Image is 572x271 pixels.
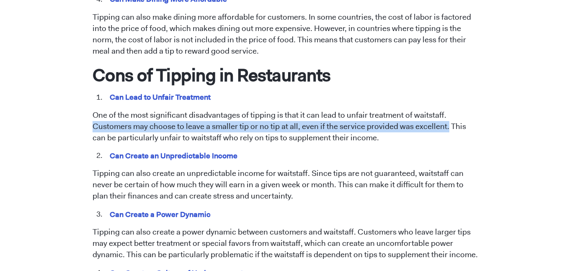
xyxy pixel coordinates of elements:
p: Tipping can also make dining more affordable for customers. In some countries, the cost of labor ... [93,12,480,57]
p: One of the most significant disadvantages of tipping is that it can lead to unfair treatment of w... [93,110,480,144]
p: Tipping can also create a power dynamic between customers and waitstaff. Customers who leave larg... [93,227,480,261]
mark: Can Create a Power Dynamic [108,208,212,221]
h1: Cons of Tipping in Restaurants [93,64,480,86]
mark: Can Lead to Unfair Treatment [108,90,212,103]
mark: Can Create an Unpredictable Income [108,149,239,162]
p: Tipping can also create an unpredictable income for waitstaff. Since tips are not guaranteed, wai... [93,168,480,202]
